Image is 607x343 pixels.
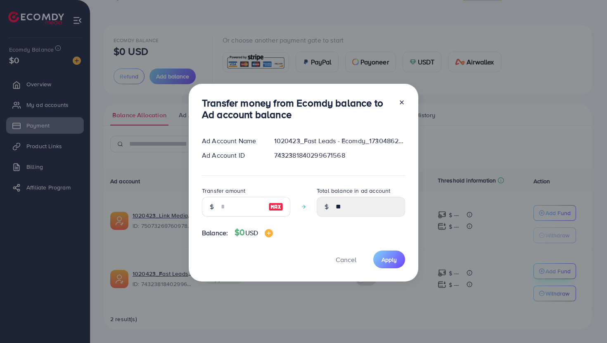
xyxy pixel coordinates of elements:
[336,255,356,264] span: Cancel
[268,151,412,160] div: 7432381840299671568
[245,228,258,237] span: USD
[268,136,412,146] div: 1020423_Fast Leads - Ecomdy_1730486261237
[195,136,268,146] div: Ad Account Name
[382,255,397,264] span: Apply
[202,97,392,121] h3: Transfer money from Ecomdy balance to Ad account balance
[572,306,601,337] iframe: Chat
[317,187,390,195] label: Total balance in ad account
[235,227,273,238] h4: $0
[202,228,228,238] span: Balance:
[325,251,367,268] button: Cancel
[373,251,405,268] button: Apply
[202,187,245,195] label: Transfer amount
[268,202,283,212] img: image
[195,151,268,160] div: Ad Account ID
[265,229,273,237] img: image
